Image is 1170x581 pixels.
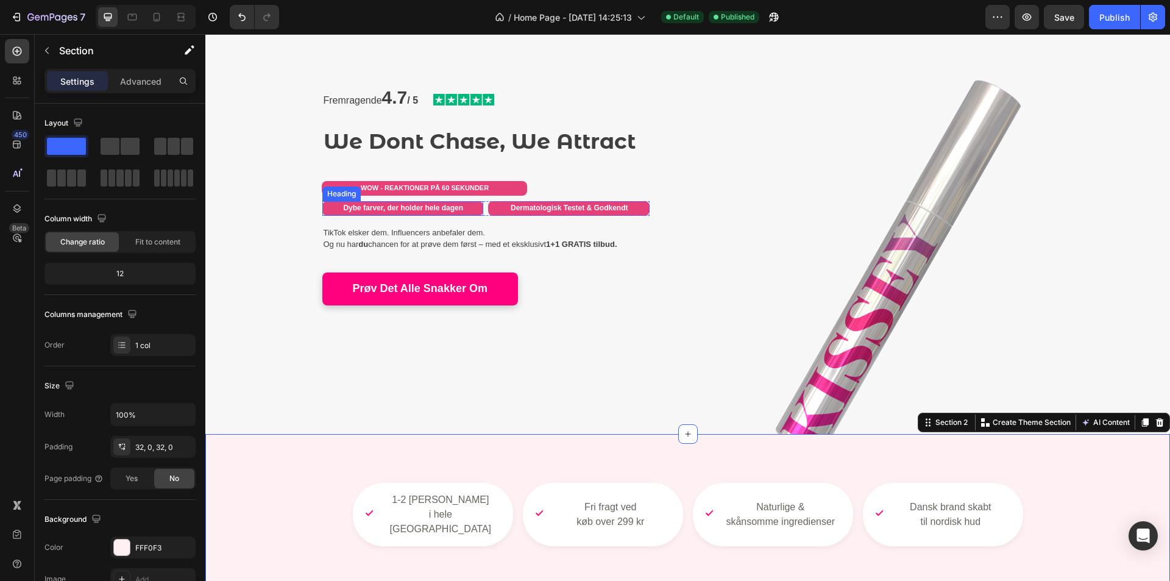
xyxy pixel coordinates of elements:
[1054,12,1074,23] span: Save
[9,223,29,233] div: Beta
[174,458,296,502] span: 1-2 [PERSON_NAME] i hele [GEOGRAPHIC_DATA]
[147,248,282,260] strong: Prøv Det Alle Snakker Om
[1099,11,1130,24] div: Publish
[514,11,632,24] span: Home Page - [DATE] 14:25:13
[230,5,279,29] div: Undo/Redo
[117,238,313,271] a: Prøv Det Alle Snakker Om
[305,169,422,178] strong: Dermatologisk Testet & Godkendt
[44,378,77,394] div: Size
[44,441,73,452] div: Padding
[787,383,865,394] p: Create Theme Section
[1044,5,1084,29] button: Save
[153,205,163,215] strong: du
[120,75,161,88] p: Advanced
[155,150,283,157] strong: WOW - REAKTIONER PÅ 60 SEKUNDER
[135,543,193,554] div: FFF0F3
[111,404,195,426] input: Auto
[1129,521,1158,551] div: Open Intercom Messenger
[508,11,511,24] span: /
[721,12,754,23] span: Published
[119,154,153,165] div: Heading
[44,511,104,528] div: Background
[1089,5,1140,29] button: Publish
[126,473,138,484] span: Yes
[504,43,860,400] img: gempages_564298676567016613-7ceeccb7-2bda-4506-aa38-7c84d3bfc4aa.png
[80,10,85,24] p: 7
[205,34,1170,581] iframe: Design area
[684,466,806,495] span: Dansk brand skabt til nordisk hud
[873,381,927,396] button: AI Content
[138,169,258,178] strong: Dybe farver, der holder hele dagen
[228,60,289,71] img: gempages_564298676567016613-70d1f168-3f06-493b-97b3-b389ba6c584c.png
[12,130,29,140] div: 450
[59,43,159,58] p: Section
[44,211,109,227] div: Column width
[5,5,91,29] button: 7
[47,265,193,282] div: 12
[135,442,193,453] div: 32, 0, 32, 0
[44,473,104,484] div: Page padding
[728,383,765,394] div: Section 2
[44,542,63,553] div: Color
[341,205,411,215] strong: 1+1 GRATIS tilbud.
[169,473,179,484] span: No
[44,409,65,420] div: Width
[118,194,280,203] span: TikTok elsker dem. Influencers anbefaler dem.
[44,340,65,351] div: Order
[60,75,94,88] p: Settings
[135,340,193,351] div: 1 col
[60,237,105,248] span: Change ratio
[135,237,180,248] span: Fit to content
[44,115,85,132] div: Layout
[44,307,140,323] div: Columns management
[673,12,699,23] span: Default
[514,466,636,495] span: Naturlige & skånsomme ingredienser
[344,466,466,495] span: Fri fragt ved køb over 299 kr
[118,205,412,215] span: Og nu har chancen for at prøve dem først – med et eksklusivt
[117,86,444,129] h2: We Dont Chase, We Attract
